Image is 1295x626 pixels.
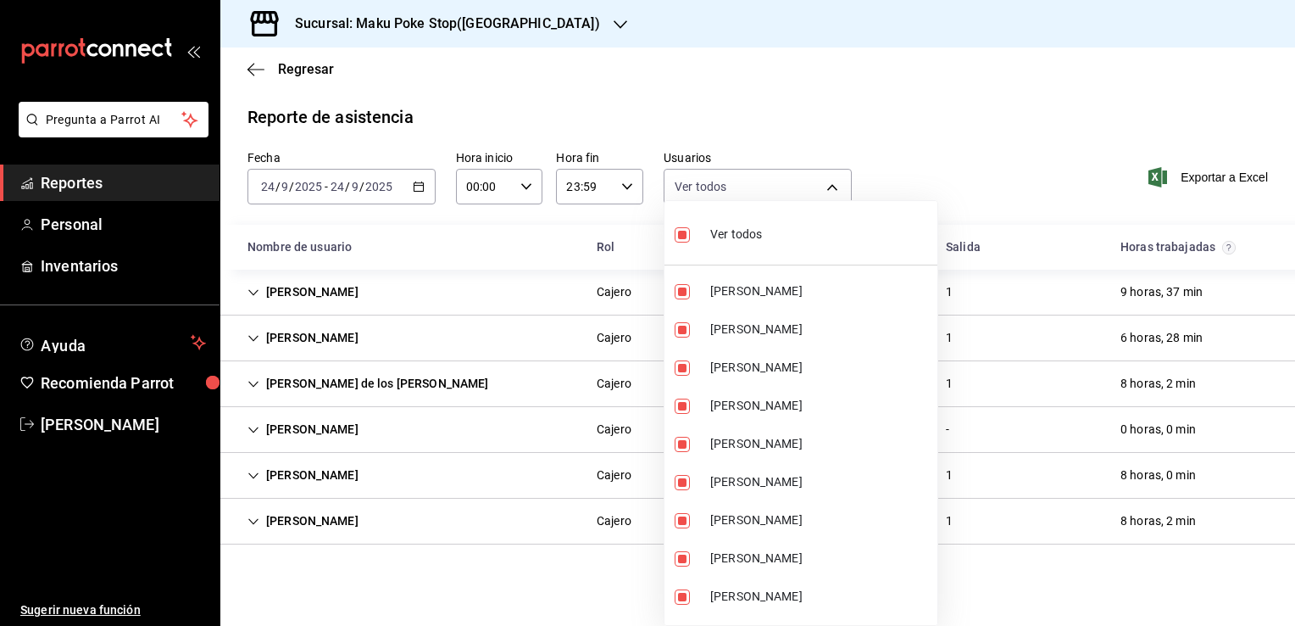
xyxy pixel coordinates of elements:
span: [PERSON_NAME] [710,588,931,606]
span: [PERSON_NAME] [710,435,931,453]
span: [PERSON_NAME] [710,321,931,338]
span: [PERSON_NAME] [710,397,931,415]
span: Ver todos [710,226,762,243]
span: [PERSON_NAME] [710,511,931,529]
span: [PERSON_NAME] [710,282,931,300]
span: [PERSON_NAME] [710,550,931,567]
span: [PERSON_NAME] [710,473,931,491]
span: [PERSON_NAME] [710,359,931,377]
